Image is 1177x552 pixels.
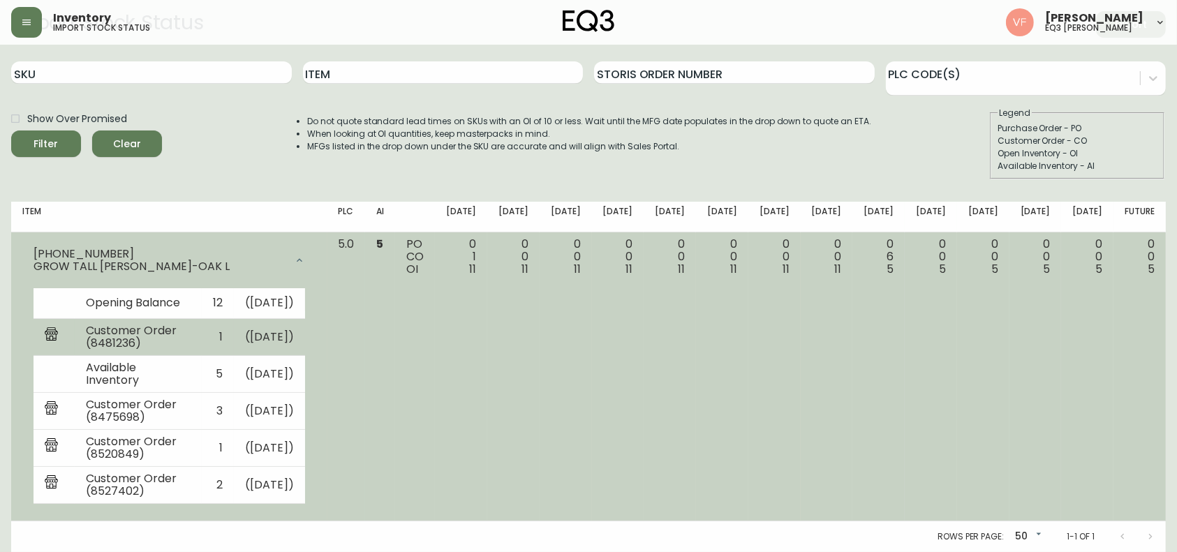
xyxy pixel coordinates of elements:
[1009,202,1062,232] th: [DATE]
[655,238,685,276] div: 0 0
[75,319,202,356] td: Customer Order (8481236)
[406,238,424,276] div: PO CO
[75,356,202,393] td: Available Inventory
[1061,202,1113,232] th: [DATE]
[75,288,202,319] td: Opening Balance
[1044,261,1051,277] span: 5
[998,107,1032,119] legend: Legend
[957,202,1009,232] th: [DATE]
[365,202,395,232] th: AI
[435,202,487,232] th: [DATE]
[234,430,305,467] td: ( [DATE] )
[1021,238,1051,276] div: 0 0
[11,130,81,157] button: Filter
[53,13,111,24] span: Inventory
[1072,238,1102,276] div: 0 0
[307,128,871,140] li: When looking at OI quantities, keep masterpacks in mind.
[202,430,234,467] td: 1
[34,260,286,273] div: GROW TALL [PERSON_NAME]-OAK L
[327,202,366,232] th: PLC
[45,438,58,455] img: retail_report.svg
[760,238,790,276] div: 0 0
[1067,530,1095,543] p: 1-1 of 1
[103,135,151,153] span: Clear
[1045,13,1143,24] span: [PERSON_NAME]
[75,467,202,504] td: Customer Order (8527402)
[202,288,234,319] td: 12
[34,248,286,260] div: [PHONE_NUMBER]
[1095,261,1102,277] span: 5
[707,238,737,276] div: 0 0
[1125,238,1155,276] div: 0 0
[498,238,528,276] div: 0 0
[307,140,871,153] li: MFGs listed in the drop down under the SKU are accurate and will align with Sales Portal.
[1009,525,1044,549] div: 50
[202,467,234,504] td: 2
[1148,261,1155,277] span: 5
[748,202,801,232] th: [DATE]
[852,202,905,232] th: [DATE]
[938,530,1004,543] p: Rows per page:
[540,202,592,232] th: [DATE]
[998,160,1157,172] div: Available Inventory - AI
[234,319,305,356] td: ( [DATE] )
[625,261,632,277] span: 11
[75,393,202,430] td: Customer Order (8475698)
[327,232,366,522] td: 5.0
[801,202,853,232] th: [DATE]
[916,238,946,276] div: 0 0
[887,261,894,277] span: 5
[998,135,1157,147] div: Customer Order - CO
[968,238,998,276] div: 0 0
[563,10,614,32] img: logo
[783,261,790,277] span: 11
[991,261,998,277] span: 5
[446,238,476,276] div: 0 1
[202,356,234,393] td: 5
[45,475,58,492] img: retail_report.svg
[1006,8,1034,36] img: 83954825a82370567d732cff99fea37d
[998,122,1157,135] div: Purchase Order - PO
[998,147,1157,160] div: Open Inventory - OI
[812,238,842,276] div: 0 0
[905,202,957,232] th: [DATE]
[234,393,305,430] td: ( [DATE] )
[678,261,685,277] span: 11
[644,202,696,232] th: [DATE]
[592,202,644,232] th: [DATE]
[406,261,418,277] span: OI
[696,202,748,232] th: [DATE]
[603,238,633,276] div: 0 0
[487,202,540,232] th: [DATE]
[730,261,737,277] span: 11
[234,467,305,504] td: ( [DATE] )
[834,261,841,277] span: 11
[45,401,58,418] img: retail_report.svg
[521,261,528,277] span: 11
[27,112,127,126] span: Show Over Promised
[574,261,581,277] span: 11
[75,430,202,467] td: Customer Order (8520849)
[234,288,305,319] td: ( [DATE] )
[92,130,162,157] button: Clear
[939,261,946,277] span: 5
[551,238,581,276] div: 0 0
[22,238,316,283] div: [PHONE_NUMBER]GROW TALL [PERSON_NAME]-OAK L
[202,393,234,430] td: 3
[864,238,894,276] div: 0 6
[1113,202,1166,232] th: Future
[376,236,383,252] span: 5
[53,24,150,32] h5: import stock status
[45,327,58,344] img: retail_report.svg
[234,356,305,393] td: ( [DATE] )
[11,202,327,232] th: Item
[307,115,871,128] li: Do not quote standard lead times on SKUs with an OI of 10 or less. Wait until the MFG date popula...
[202,319,234,356] td: 1
[469,261,476,277] span: 11
[1045,24,1132,32] h5: eq3 [PERSON_NAME]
